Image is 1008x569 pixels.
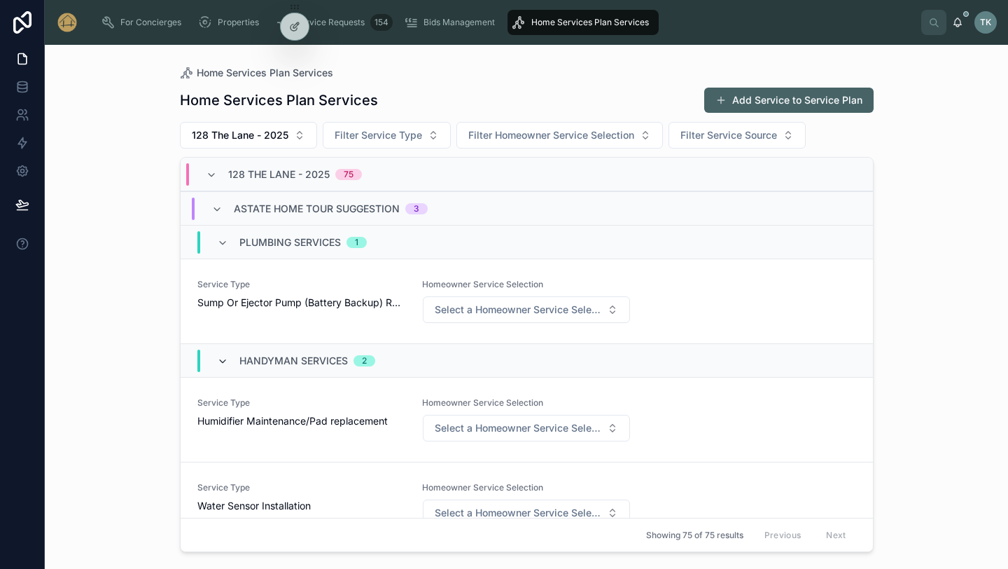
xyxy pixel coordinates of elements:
[228,167,330,181] span: 128 The Lane - 2025
[531,17,649,28] span: Home Services Plan Services
[56,11,78,34] img: App logo
[180,66,333,80] a: Home Services Plan Services
[704,88,874,113] button: Add Service to Service Plan
[422,482,631,493] span: Homeowner Service Selection
[218,17,259,28] span: Properties
[239,354,348,368] span: Handyman Services
[423,296,630,323] button: Select Button
[335,128,422,142] span: Filter Service Type
[239,235,341,249] span: Plumbing Services
[435,421,601,435] span: Select a Homeowner Service Selection
[423,17,495,28] span: Bids Management
[295,17,365,28] span: Service Requests
[181,462,873,547] a: Service TypeWater Sensor InstallationHomeowner Service SelectionSelect Button
[362,355,367,366] div: 2
[192,128,288,142] span: 128 The Lane - 2025
[980,17,991,28] span: TK
[180,90,378,110] h1: Home Services Plan Services
[435,303,601,317] span: Select a Homeowner Service Selection
[197,414,388,428] span: Humidifier Maintenance/Pad replacement
[456,122,663,149] button: Select Button
[272,10,397,35] a: Service Requests154
[355,237,358,248] div: 1
[197,397,406,409] span: Service Type
[181,259,873,343] a: Service TypeSump Or Ejector Pump (Battery Backup) ReplacementHomeowner Service SelectionSelect Bu...
[435,506,601,520] span: Select a Homeowner Service Selection
[197,296,406,310] span: Sump Or Ejector Pump (Battery Backup) Replacement
[181,377,873,462] a: Service TypeHumidifier Maintenance/Pad replacementHomeowner Service SelectionSelect Button
[468,128,634,142] span: Filter Homeowner Service Selection
[422,279,631,290] span: Homeowner Service Selection
[194,10,269,35] a: Properties
[370,14,393,31] div: 154
[414,203,419,214] div: 3
[680,128,777,142] span: Filter Service Source
[423,415,630,441] button: Select Button
[423,500,630,526] button: Select Button
[234,202,400,216] span: Astate Home Tour Suggestion
[90,7,921,38] div: scrollable content
[344,169,353,180] div: 75
[507,10,659,35] a: Home Services Plan Services
[646,530,743,541] span: Showing 75 of 75 results
[197,499,311,513] span: Water Sensor Installation
[422,397,631,409] span: Homeowner Service Selection
[97,10,191,35] a: For Concierges
[180,122,317,149] button: Select Button
[197,482,406,493] span: Service Type
[323,122,451,149] button: Select Button
[400,10,505,35] a: Bids Management
[197,66,333,80] span: Home Services Plan Services
[120,17,181,28] span: For Concierges
[668,122,806,149] button: Select Button
[197,279,406,290] span: Service Type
